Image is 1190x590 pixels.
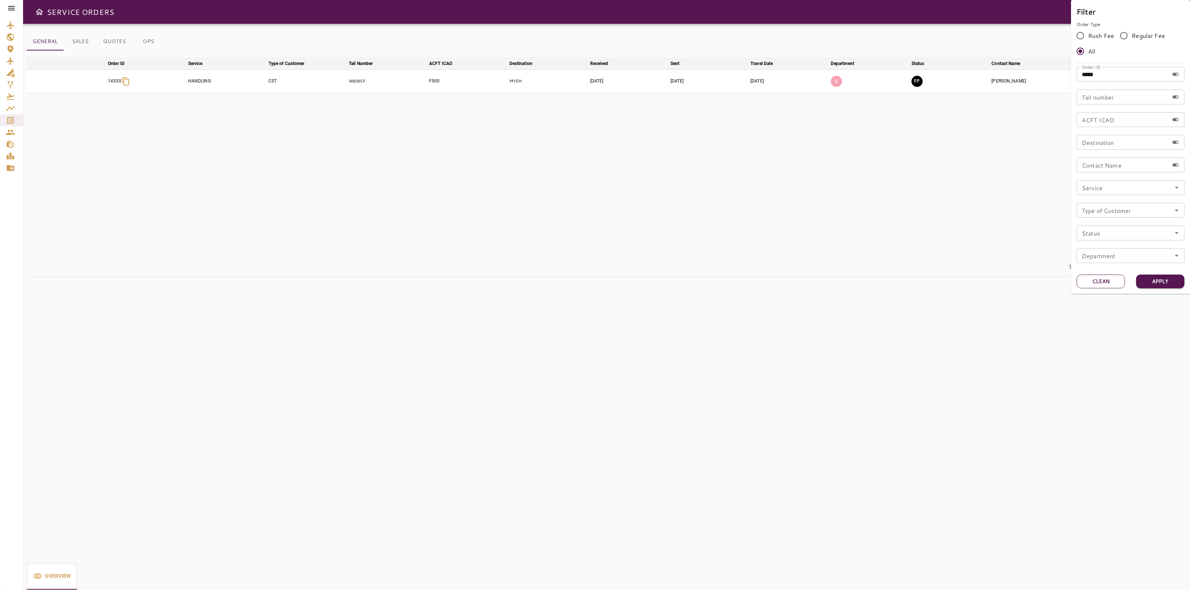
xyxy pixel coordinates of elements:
[1088,31,1114,40] span: Rush Fee
[1077,6,1184,17] h6: Filter
[1082,64,1100,70] label: Order ID
[1171,205,1182,215] button: Open
[1077,21,1184,28] p: Order Type
[1077,28,1184,59] div: rushFeeOrder
[1171,182,1182,193] button: Open
[1132,31,1165,40] span: Regular Fee
[1171,228,1182,238] button: Open
[1171,250,1182,261] button: Open
[1077,275,1125,288] button: Clean
[1088,47,1095,56] span: All
[1136,275,1184,288] button: Apply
